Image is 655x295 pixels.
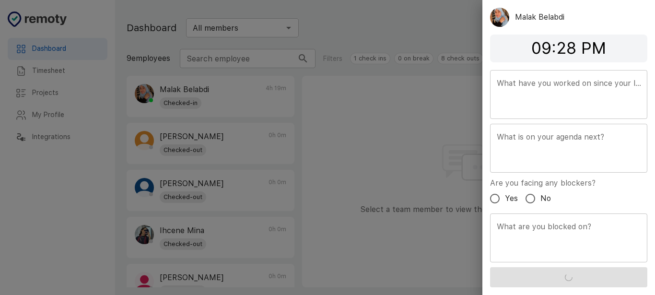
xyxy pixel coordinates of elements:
span: No [540,193,551,204]
label: Are you facing any blockers? [490,177,596,189]
p: Malak Belabdi [515,12,564,23]
img: 7142927655937_674fb81d866afa1832cf_512.jpg [490,8,509,27]
span: Yes [505,193,518,204]
h4: 09:28 PM [490,38,647,59]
